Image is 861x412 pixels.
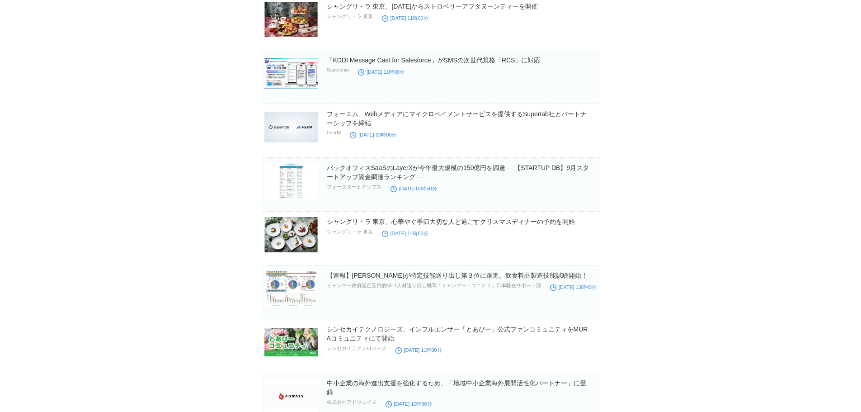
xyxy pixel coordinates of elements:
[264,271,318,306] img: 58558-263-f065c74fe1c3c095476f3d0ad591ea60-1000x692.jpg
[327,13,373,20] p: シャングリ・ラ 東京
[395,347,442,353] time: [DATE] 11時00分
[327,379,586,396] a: 中小企業の海外進出支援を強化するため、「地域中小企業海外展開活性化パートナー」に登録
[550,284,597,290] time: [DATE] 13時40分
[327,110,587,127] a: フォーエム、Webメディアにマイクロペイメントサービスを提供するSupertab社とパートナーシップを締結
[264,56,318,91] img: 26286-199-37634018290e08a50f9168e68f079ad4-1600x900.png
[327,164,589,180] a: バックオフィスSaaSのLayerXが今年最大規模の150億円を調達──【STARTUP DB】9月スタートアップ資金調達ランキング──
[264,163,318,199] img: 32589-416-677c5947926154aefbfa5e3dc99e0923-1666x2500.png
[350,132,396,137] time: [DATE] 09時00分
[391,186,437,191] time: [DATE] 07時50分
[327,184,381,190] p: フォースタートアップス
[327,272,588,279] a: 【速報】[PERSON_NAME]が特定技能送り出し第３位に躍進。飲食料品製造技能試験開始！
[327,345,386,352] p: シンセカイテクノロジーズ
[264,217,318,252] img: 21498-84-7c4089628c14e4357af8a60a85a2f9b3-3900x2600.jpg
[327,57,541,64] a: 「KDDI Message Cast for Salesforce」がSMSの次世代規格「RCS」に対応
[327,218,575,225] a: シャングリ・ラ 東京、心華やぐ季節大切な人と過ごすクリスマスディナーの予約を開始
[382,231,428,236] time: [DATE] 14時00分
[382,15,428,21] time: [DATE] 11時00分
[264,109,318,145] img: 57667-96-46717b799ef9673c123d51f3d4ee48b0-1280x720.jpg
[327,130,341,135] p: FourM
[264,2,318,37] img: 21498-86-37ce776a4718b4d85462df5662dad8fe-3900x2600.jpg
[264,325,318,360] img: 115234-115-84e229046ddf6841174eef45e3ee814d-1200x630.png
[327,326,588,342] a: シンセカイテクノロジーズ、インフルエンサー「とあぴー」公式ファンコミュニティをMURAコミュニティにて開始
[327,228,373,235] p: シャングリ・ラ 東京
[327,399,376,406] p: 株式会社アドウェイズ
[358,69,405,75] time: [DATE] 11時00分
[327,67,349,72] p: Supership
[386,401,432,407] time: [DATE] 10時36分
[327,3,538,10] a: シャングリ・ラ 東京、[DATE]からストロベリーアフタヌーンティーを開催
[327,282,541,289] p: ミャンマー政府認定圧倒的No.1人材送り出し機関「ミャンマー・ユニティ」日本駐在サポート部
